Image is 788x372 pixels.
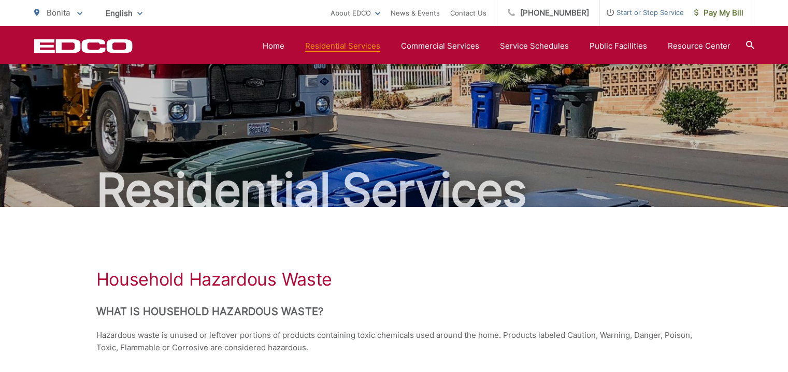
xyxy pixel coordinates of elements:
span: Pay My Bill [694,7,743,19]
p: Hazardous waste is unused or leftover portions of products containing toxic chemicals used around... [96,329,692,354]
h1: Household Hazardous Waste [96,269,333,290]
a: About EDCO [331,7,380,19]
a: Public Facilities [590,40,647,52]
a: Home [263,40,284,52]
a: Service Schedules [500,40,569,52]
h2: What is Household Hazardous Waste? [96,305,692,318]
a: News & Events [391,7,440,19]
a: Residential Services [305,40,380,52]
a: EDCD logo. Return to the homepage. [34,39,133,53]
a: Contact Us [450,7,486,19]
span: Bonita [47,8,70,18]
span: English [98,4,150,22]
a: Commercial Services [401,40,479,52]
a: Resource Center [668,40,730,52]
h2: Residential Services [34,165,754,216]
